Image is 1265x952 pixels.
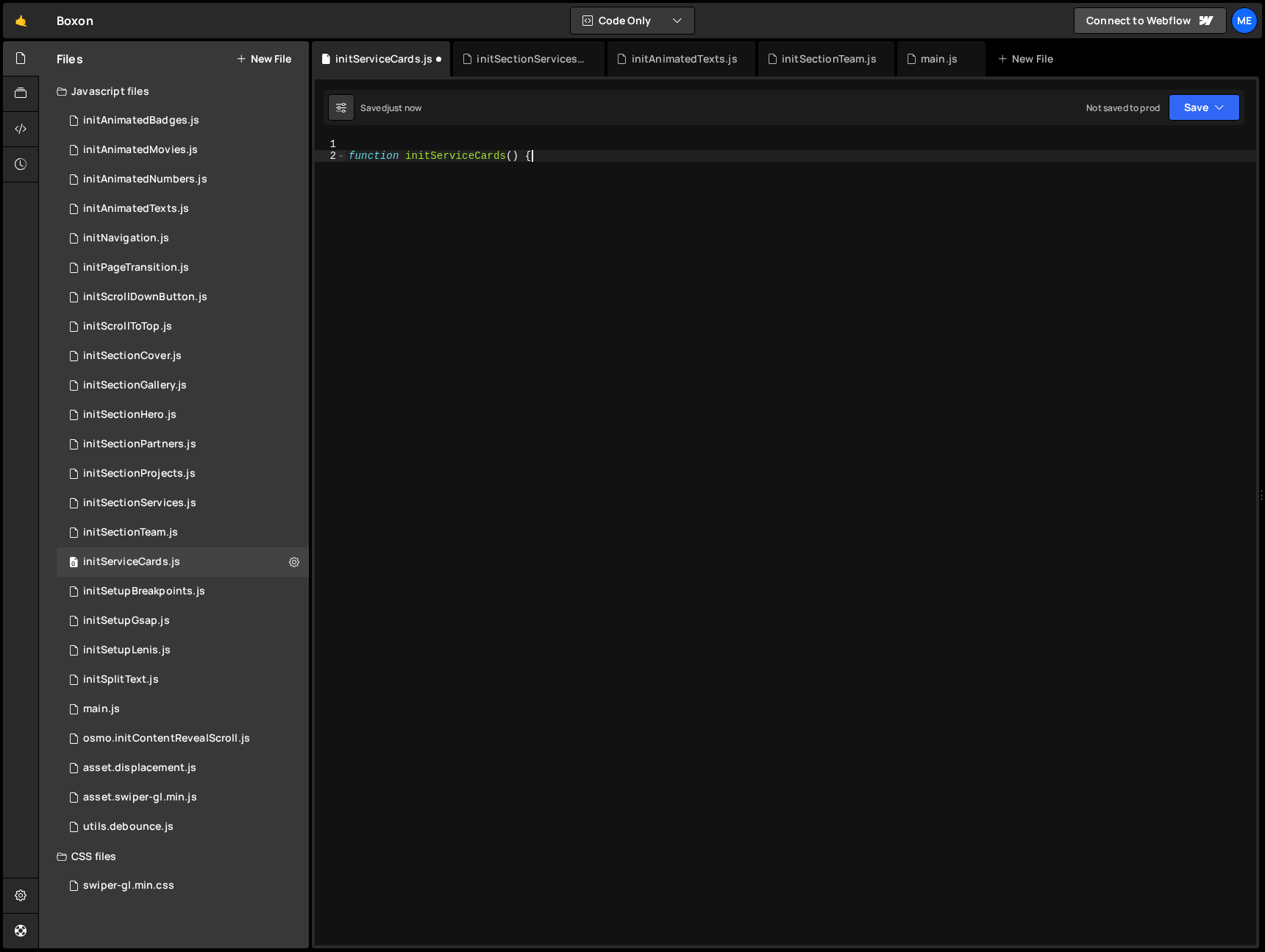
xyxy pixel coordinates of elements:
[236,53,291,65] button: New File
[57,812,309,842] div: 16666/45471.js
[57,194,309,224] div: 16666/45519.js
[57,106,309,135] div: 16666/45520.js
[1086,102,1160,114] div: Not saved to prod
[1074,7,1227,34] a: Connect to Webflow
[57,430,309,459] div: initSectionPartners.js
[315,138,346,150] div: 1
[360,102,421,114] div: Saved
[57,51,83,67] h2: Files
[57,253,309,283] div: 16666/45462.js
[1169,94,1240,121] button: Save
[57,371,309,400] div: 16666/45474.js
[83,555,180,569] div: initServiceCards.js
[57,400,309,430] div: 16666/45543.js
[921,51,958,66] div: main.js
[83,232,169,245] div: initNavigation.js
[83,202,189,216] div: initAnimatedTexts.js
[997,51,1059,66] div: New File
[83,497,196,510] div: initSectionServices.js
[83,820,174,834] div: utils.debounce.js
[57,665,309,695] div: 16666/45475.js
[83,526,178,539] div: initSectionTeam.js
[57,753,309,783] div: 16666/45469.js
[315,150,346,162] div: 2
[83,467,196,480] div: initSectionProjects.js
[83,614,170,628] div: initSetupGsap.js
[3,3,39,38] a: 🤙
[57,459,309,489] div: 16666/45498.js
[1231,7,1258,34] a: Me
[83,673,159,686] div: initSplitText.js
[83,585,205,598] div: initSetupBreakpoints.js
[387,102,421,114] div: just now
[83,291,207,304] div: initScrollDownButton.js
[57,283,309,312] div: 16666/45538.js
[83,143,198,157] div: initAnimatedMovies.js
[83,791,197,804] div: asset.swiper-gl.min.js
[57,135,309,165] div: 16666/45464.js
[83,114,199,127] div: initAnimatedBadges.js
[39,77,309,106] div: Javascript files
[57,165,309,194] div: initAnimatedNumbers.js
[57,695,309,724] div: 16666/45457.js
[83,349,182,363] div: initSectionCover.js
[83,261,189,274] div: initPageTransition.js
[39,842,309,871] div: CSS files
[477,51,587,66] div: initSectionServices.js
[83,732,250,745] div: osmo.initContentRevealScroll.js
[632,51,738,66] div: initAnimatedTexts.js
[57,12,93,29] div: Boxon
[83,379,187,392] div: initSectionGallery.js
[57,783,309,812] div: asset.swiper-gl.min.js
[57,636,309,665] div: 16666/45460.js
[83,438,196,451] div: initSectionPartners.js
[57,489,309,518] div: 16666/45554.js
[83,879,174,892] div: swiper-gl.min.css
[69,558,78,569] span: 0
[571,7,694,34] button: Code Only
[83,761,196,775] div: asset.displacement.js
[83,703,120,716] div: main.js
[57,871,309,901] div: 16666/45559.css
[57,341,309,371] div: 16666/45468.js
[57,606,309,636] div: 16666/45458.js
[57,518,309,547] div: 16666/45556.js
[83,320,172,333] div: initScrollToTop.js
[83,173,207,186] div: initAnimatedNumbers.js
[57,724,309,753] div: 16666/45509.js
[57,577,309,606] div: 16666/45459.js
[57,224,309,253] div: 16666/45463.js
[83,408,177,422] div: initSectionHero.js
[782,51,877,66] div: initSectionTeam.js
[335,51,432,66] div: initServiceCards.js
[83,644,171,657] div: initSetupLenis.js
[57,547,309,577] div: 16666/45567.js
[57,312,309,341] div: 16666/45461.js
